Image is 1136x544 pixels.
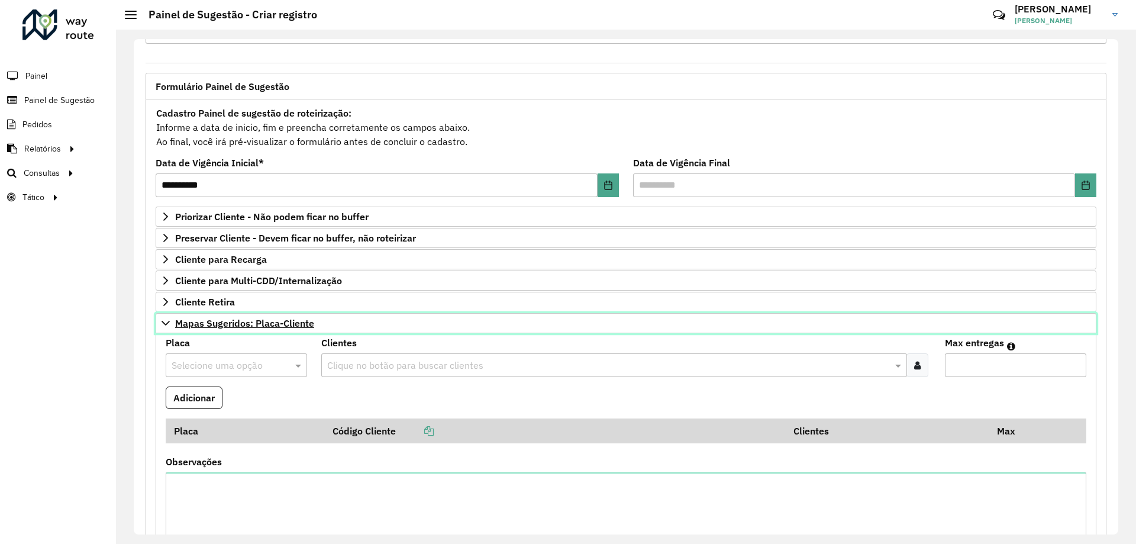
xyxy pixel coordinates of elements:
[175,276,342,285] span: Cliente para Multi-CDD/Internalização
[156,207,1096,227] a: Priorizar Cliente - Não podem ficar no buffer
[22,118,52,131] span: Pedidos
[989,419,1036,443] th: Max
[24,94,95,107] span: Painel de Sugestão
[175,233,416,243] span: Preservar Cliente - Devem ficar no buffer, não roteirizar
[156,292,1096,312] a: Cliente Retira
[137,8,317,21] h2: Painel de Sugestão - Criar registro
[156,228,1096,248] a: Preservar Cliente - Devem ficar no buffer, não roteirizar
[321,336,357,350] label: Clientes
[156,249,1096,269] a: Cliente para Recarga
[325,419,786,443] th: Código Cliente
[1007,342,1015,351] em: Máximo de clientes que serão colocados na mesma rota com os clientes informados
[175,255,267,264] span: Cliente para Recarga
[175,318,314,328] span: Mapas Sugeridos: Placa-Cliente
[175,297,235,307] span: Cliente Retira
[156,107,351,119] strong: Cadastro Painel de sugestão de roteirização:
[156,82,289,91] span: Formulário Painel de Sugestão
[1075,173,1096,197] button: Choose Date
[633,156,730,170] label: Data de Vigência Final
[175,212,369,221] span: Priorizar Cliente - Não podem ficar no buffer
[25,70,47,82] span: Painel
[1015,4,1103,15] h3: [PERSON_NAME]
[786,419,989,443] th: Clientes
[156,105,1096,149] div: Informe a data de inicio, fim e preencha corretamente os campos abaixo. Ao final, você irá pré-vi...
[156,156,264,170] label: Data de Vigência Inicial
[156,271,1096,291] a: Cliente para Multi-CDD/Internalização
[598,173,619,197] button: Choose Date
[1015,15,1103,26] span: [PERSON_NAME]
[166,336,190,350] label: Placa
[166,419,325,443] th: Placa
[166,455,222,469] label: Observações
[945,336,1004,350] label: Max entregas
[156,313,1096,333] a: Mapas Sugeridos: Placa-Cliente
[24,167,60,179] span: Consultas
[22,191,44,204] span: Tático
[166,387,222,409] button: Adicionar
[24,143,61,155] span: Relatórios
[396,425,434,437] a: Copiar
[986,2,1012,28] a: Contato Rápido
